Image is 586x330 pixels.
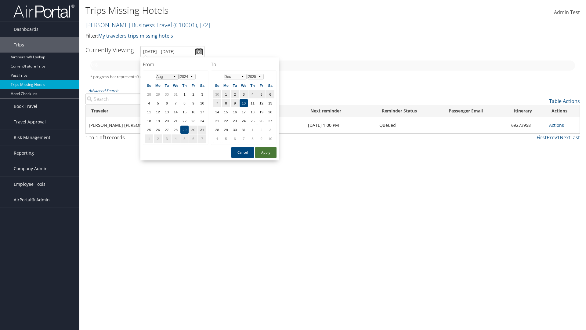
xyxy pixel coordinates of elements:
[240,117,248,125] td: 24
[172,108,180,116] td: 14
[180,134,189,143] td: 5
[85,32,415,40] p: Filter:
[14,130,50,145] span: Risk Management
[85,21,210,29] a: [PERSON_NAME] Business Travel
[537,134,547,141] a: First
[248,108,257,116] td: 18
[222,99,230,107] td: 8
[240,108,248,116] td: 17
[376,105,443,117] th: Reminder Status
[222,90,230,98] td: 1
[189,117,197,125] td: 23
[213,99,221,107] td: 7
[145,99,153,107] td: 4
[172,99,180,107] td: 7
[14,114,46,130] span: Travel Approval
[198,108,206,116] td: 17
[248,90,257,98] td: 4
[163,81,171,90] th: Tu
[136,74,154,79] span: 0 out of 1
[198,90,206,98] td: 3
[85,94,202,105] input: Advanced Search
[554,3,580,22] a: Admin Test
[86,105,174,117] th: Traveler: activate to sort column ascending
[266,90,274,98] td: 6
[231,99,239,107] td: 9
[189,90,197,98] td: 2
[213,117,221,125] td: 21
[86,117,174,134] td: [PERSON_NAME] [PERSON_NAME]
[85,134,202,144] div: 1 to 1 of records
[266,108,274,116] td: 20
[248,134,257,143] td: 8
[248,99,257,107] td: 11
[266,117,274,125] td: 27
[154,126,162,134] td: 26
[104,134,107,141] span: 1
[13,4,74,18] img: airportal-logo.png
[266,99,274,107] td: 13
[240,134,248,143] td: 7
[222,117,230,125] td: 22
[172,117,180,125] td: 21
[14,177,45,192] span: Employee Tools
[180,81,189,90] th: Th
[89,88,118,93] a: Advanced Search
[549,98,580,105] a: Table Actions
[145,134,153,143] td: 1
[145,81,153,90] th: Su
[549,122,564,128] a: Actions
[257,99,266,107] td: 12
[198,81,206,90] th: Sa
[145,126,153,134] td: 25
[570,134,580,141] a: Last
[266,134,274,143] td: 10
[213,90,221,98] td: 30
[85,46,134,54] h3: Currently Viewing
[266,81,274,90] th: Sa
[240,99,248,107] td: 10
[231,90,239,98] td: 2
[145,90,153,98] td: 28
[189,126,197,134] td: 30
[14,37,24,53] span: Trips
[180,108,189,116] td: 15
[14,22,38,37] span: Dashboards
[154,117,162,125] td: 19
[255,147,277,158] button: Apply
[143,61,208,68] h4: From
[198,117,206,125] td: 24
[14,161,48,176] span: Company Admin
[211,61,277,68] h4: To
[154,99,162,107] td: 5
[198,126,206,134] td: 31
[305,105,377,117] th: Next reminder
[231,134,239,143] td: 6
[554,9,580,16] span: Admin Test
[145,108,153,116] td: 11
[189,81,197,90] th: Fr
[222,81,230,90] th: Mo
[546,105,580,117] th: Actions
[163,134,171,143] td: 3
[257,90,266,98] td: 5
[197,21,210,29] span: , [ 72 ]
[257,108,266,116] td: 19
[547,134,557,141] a: Prev
[172,90,180,98] td: 31
[172,81,180,90] th: We
[154,134,162,143] td: 2
[222,108,230,116] td: 15
[305,117,377,134] td: [DATE] 1:00 PM
[180,117,189,125] td: 22
[213,108,221,116] td: 14
[231,147,254,158] button: Cancel
[154,81,162,90] th: Mo
[163,108,171,116] td: 13
[248,117,257,125] td: 25
[90,74,575,80] h5: * progress bar represents overnights covered for the selected time period.
[14,99,37,114] span: Book Travel
[257,117,266,125] td: 26
[508,117,546,134] td: 69273958
[248,81,257,90] th: Th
